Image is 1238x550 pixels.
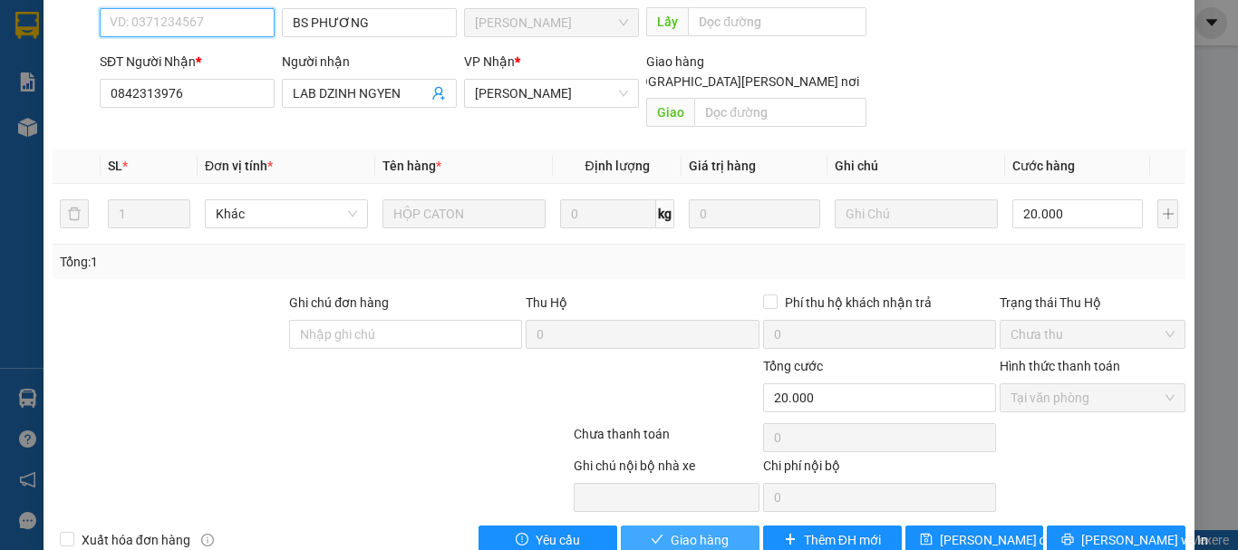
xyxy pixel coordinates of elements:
[763,456,996,483] div: Chi phí nội bộ
[289,320,522,349] input: Ghi chú đơn hàng
[585,159,649,173] span: Định lượng
[60,199,89,228] button: delete
[1157,199,1178,228] button: plus
[835,199,998,228] input: Ghi Chú
[282,52,457,72] div: Người nhận
[612,72,866,92] span: [GEOGRAPHIC_DATA][PERSON_NAME] nơi
[475,9,628,36] span: VP Phan Rang
[60,252,479,272] div: Tổng: 1
[646,54,704,69] span: Giao hàng
[216,200,357,227] span: Khác
[920,533,933,547] span: save
[108,159,122,173] span: SL
[431,86,446,101] span: user-add
[475,80,628,107] span: Hồ Chí Minh
[694,98,866,127] input: Dọc đường
[289,295,389,310] label: Ghi chú đơn hàng
[574,456,759,483] div: Ghi chú nội bộ nhà xe
[646,7,688,36] span: Lấy
[464,54,515,69] span: VP Nhận
[201,534,214,546] span: info-circle
[1000,359,1120,373] label: Hình thức thanh toán
[784,533,797,547] span: plus
[1061,533,1074,547] span: printer
[671,530,729,550] span: Giao hàng
[572,424,761,456] div: Chưa thanh toán
[74,530,198,550] span: Xuất hóa đơn hàng
[516,533,528,547] span: exclamation-circle
[100,52,275,72] div: SĐT Người Nhận
[1011,321,1175,348] span: Chưa thu
[778,293,939,313] span: Phí thu hộ khách nhận trả
[651,533,663,547] span: check
[763,359,823,373] span: Tổng cước
[656,199,674,228] span: kg
[1012,159,1075,173] span: Cước hàng
[1000,293,1185,313] div: Trạng thái Thu Hộ
[1011,384,1175,411] span: Tại văn phòng
[536,530,580,550] span: Yêu cầu
[526,295,567,310] span: Thu Hộ
[382,159,441,173] span: Tên hàng
[205,159,273,173] span: Đơn vị tính
[382,199,546,228] input: VD: Bàn, Ghế
[688,7,866,36] input: Dọc đường
[827,149,1005,184] th: Ghi chú
[689,159,756,173] span: Giá trị hàng
[689,199,819,228] input: 0
[940,530,1057,550] span: [PERSON_NAME] đổi
[1081,530,1208,550] span: [PERSON_NAME] và In
[646,98,694,127] span: Giao
[804,530,881,550] span: Thêm ĐH mới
